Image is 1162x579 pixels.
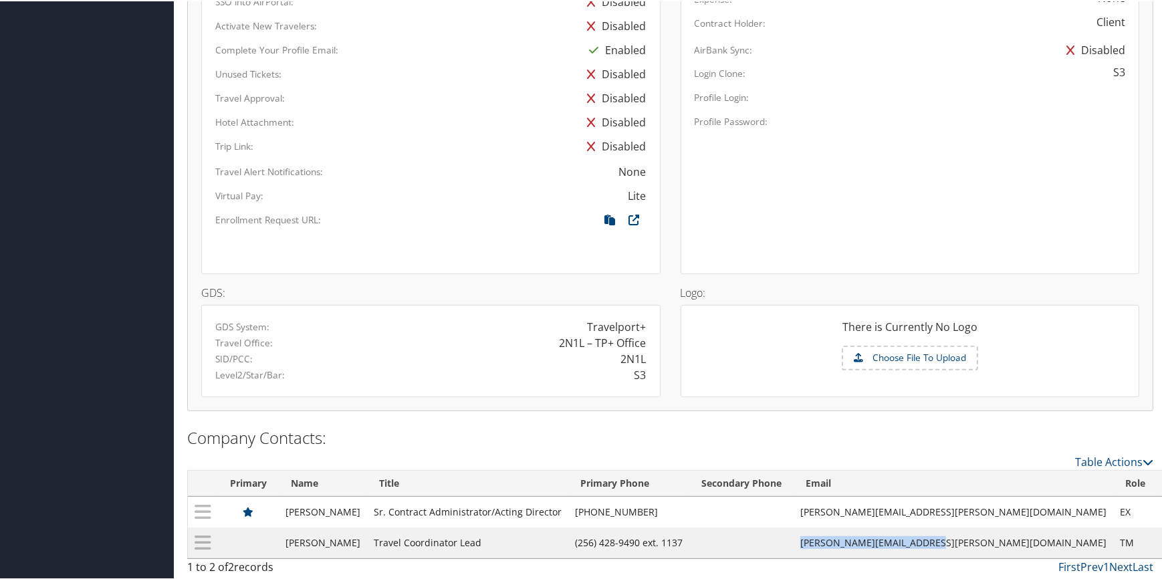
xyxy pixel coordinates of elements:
[215,164,323,177] label: Travel Alert Notifications:
[1113,495,1157,526] td: EX
[581,61,647,85] div: Disabled
[581,13,647,37] div: Disabled
[215,212,321,225] label: Enrollment Request URL:
[279,469,367,495] th: Name
[1096,13,1125,29] div: Client
[187,425,1153,448] h2: Company Contacts:
[215,114,294,128] label: Hotel Attachment:
[215,367,285,380] label: Level2/Star/Bar:
[1113,63,1125,79] div: S3
[218,469,279,495] th: Primary
[367,495,568,526] td: Sr. Contract Administrator/Acting Director
[695,42,753,55] label: AirBank Sync:
[1075,453,1153,468] a: Table Actions
[581,85,647,109] div: Disabled
[1113,526,1157,557] td: TM
[367,526,568,557] td: Travel Coordinator Lead
[1133,558,1153,573] a: Last
[695,66,746,79] label: Login Clone:
[634,366,647,382] div: S3
[695,15,766,29] label: Contract Holder:
[228,558,234,573] span: 2
[215,335,273,348] label: Travel Office:
[695,318,1126,344] div: There is Currently No Logo
[560,334,647,350] div: 2N1L – TP+ Office
[588,318,647,334] div: Travelport+
[1058,558,1080,573] a: First
[215,90,285,104] label: Travel Approval:
[1080,558,1103,573] a: Prev
[215,351,253,364] label: SID/PCC:
[215,319,269,332] label: GDS System:
[215,18,317,31] label: Activate New Travelers:
[681,286,1140,297] h4: Logo:
[1060,37,1125,61] div: Disabled
[1109,558,1133,573] a: Next
[695,114,768,127] label: Profile Password:
[568,495,689,526] td: [PHONE_NUMBER]
[794,469,1113,495] th: Email
[1103,558,1109,573] a: 1
[619,162,647,179] div: None
[583,37,647,61] div: Enabled
[215,138,253,152] label: Trip Link:
[794,526,1113,557] td: [PERSON_NAME][EMAIL_ADDRESS][PERSON_NAME][DOMAIN_NAME]
[1113,469,1157,495] th: Role
[215,188,263,201] label: Virtual Pay:
[215,42,338,55] label: Complete Your Profile Email:
[367,469,568,495] th: Title
[621,350,647,366] div: 2N1L
[279,495,367,526] td: [PERSON_NAME]
[794,495,1113,526] td: [PERSON_NAME][EMAIL_ADDRESS][PERSON_NAME][DOMAIN_NAME]
[279,526,367,557] td: [PERSON_NAME]
[568,469,689,495] th: Primary Phone
[581,109,647,133] div: Disabled
[689,469,794,495] th: Secondary Phone
[201,286,661,297] h4: GDS:
[215,66,281,80] label: Unused Tickets:
[581,133,647,157] div: Disabled
[843,346,977,368] label: Choose File To Upload
[628,187,647,203] div: Lite
[568,526,689,557] td: (256) 428-9490 ext. 1137
[695,90,749,103] label: Profile Login:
